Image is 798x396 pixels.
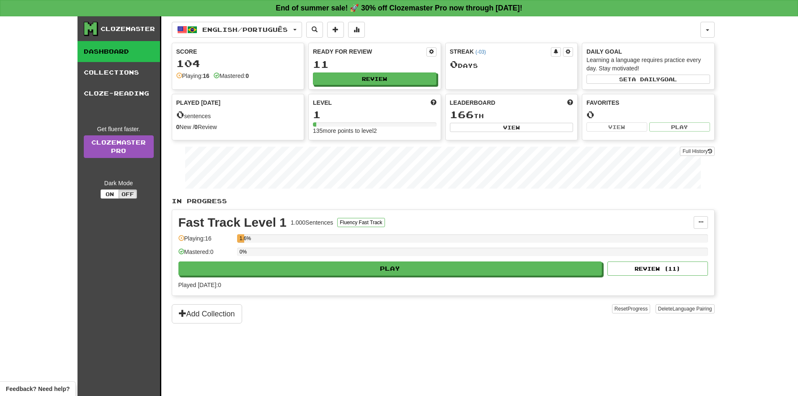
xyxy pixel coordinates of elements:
a: Cloze-Reading [77,83,160,104]
span: a daily [632,76,660,82]
button: Fluency Fast Track [337,218,385,227]
strong: 0 [194,124,198,130]
span: Progress [628,306,648,312]
button: Add sentence to collection [327,22,344,38]
a: Dashboard [77,41,160,62]
div: Ready for Review [313,47,426,56]
span: Level [313,98,332,107]
button: Search sentences [306,22,323,38]
div: Fast Track Level 1 [178,216,287,229]
strong: 16 [203,72,209,79]
button: English/Português [172,22,302,38]
div: Mastered: 0 [178,248,233,261]
div: New / Review [176,123,300,131]
p: In Progress [172,197,715,205]
a: (-03) [475,49,486,55]
button: Full History [680,147,714,156]
button: Seta dailygoal [586,75,710,84]
span: Language Pairing [672,306,712,312]
div: Playing: [176,72,209,80]
div: Get fluent faster. [84,125,154,133]
button: Play [649,122,710,132]
div: th [450,109,573,120]
button: Review (11) [607,261,708,276]
button: DeleteLanguage Pairing [656,304,715,313]
span: 166 [450,109,474,120]
div: Daily Goal [586,47,710,56]
button: Off [119,189,137,199]
span: Open feedback widget [6,385,70,393]
div: 1 [313,109,436,120]
span: Score more points to level up [431,98,436,107]
span: Leaderboard [450,98,496,107]
button: More stats [348,22,365,38]
div: 1.000 Sentences [291,218,333,227]
span: 0 [176,109,184,120]
div: sentences [176,109,300,120]
strong: 0 [176,124,180,130]
div: Mastered: [214,72,249,80]
strong: End of summer sale! 🚀 30% off Clozemaster Pro now through [DATE]! [276,4,522,12]
div: 0 [586,109,710,120]
div: Favorites [586,98,710,107]
button: Add Collection [172,304,242,324]
button: ResetProgress [612,304,650,313]
span: 0 [450,58,458,70]
span: English / Português [202,26,288,33]
div: 11 [313,59,436,70]
div: 104 [176,58,300,69]
div: Streak [450,47,551,56]
div: Playing: 16 [178,234,233,248]
strong: 0 [245,72,249,79]
span: Played [DATE] [176,98,221,107]
div: 1.6% [240,234,245,243]
a: Collections [77,62,160,83]
div: Dark Mode [84,179,154,187]
span: Played [DATE]: 0 [178,282,221,288]
div: Learning a language requires practice every day. Stay motivated! [586,56,710,72]
button: View [586,122,647,132]
div: 135 more points to level 2 [313,127,436,135]
button: Review [313,72,436,85]
div: Clozemaster [101,25,155,33]
button: View [450,123,573,132]
a: ClozemasterPro [84,135,154,158]
button: Play [178,261,602,276]
div: Day s [450,59,573,70]
div: Score [176,47,300,56]
span: This week in points, UTC [567,98,573,107]
button: On [101,189,119,199]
